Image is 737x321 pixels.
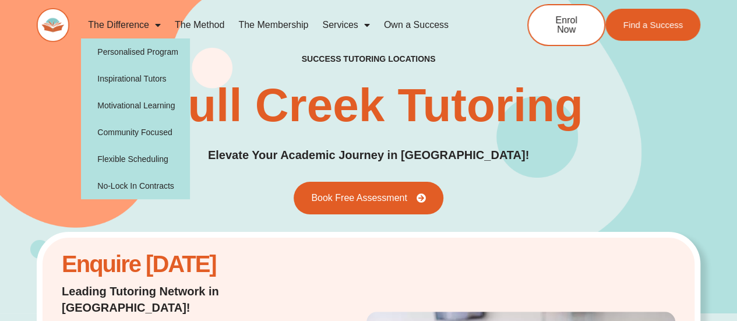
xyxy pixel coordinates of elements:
iframe: Chat Widget [543,189,737,321]
a: Services [315,12,376,38]
a: Community Focused [81,119,190,146]
span: Find a Success [623,20,683,29]
h1: Bull Creek Tutoring [154,82,583,129]
a: Find a Success [605,9,700,41]
nav: Menu [81,12,489,38]
ul: The Difference [81,38,190,199]
p: Elevate Your Academic Journey in [GEOGRAPHIC_DATA]! [208,146,529,164]
span: Enrol Now [546,16,587,34]
a: Own a Success [377,12,456,38]
a: No-Lock In Contracts [81,172,190,199]
a: Inspirational Tutors [81,65,190,92]
a: Book Free Assessment [294,182,443,214]
a: The Difference [81,12,168,38]
a: The Method [168,12,231,38]
span: Book Free Assessment [311,193,407,203]
a: Personalised Program [81,38,190,65]
a: Motivational Learning [81,92,190,119]
a: Enrol Now [527,4,605,46]
a: The Membership [231,12,315,38]
a: Flexible Scheduling [81,146,190,172]
p: Leading Tutoring Network in [GEOGRAPHIC_DATA]! [62,283,297,316]
h2: Enquire [DATE] [62,257,297,271]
